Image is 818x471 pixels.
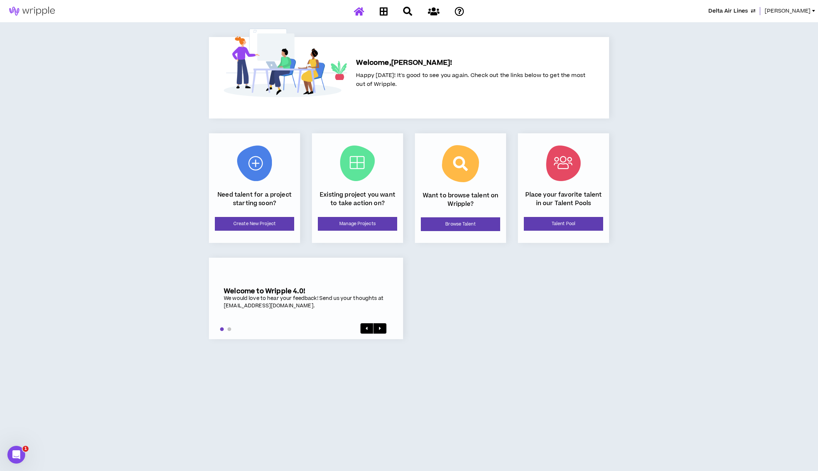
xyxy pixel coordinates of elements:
a: Talent Pool [524,217,603,231]
h5: Welcome, [PERSON_NAME] ! [356,58,585,68]
h5: Welcome to Wripple 4.0! [224,287,388,295]
p: Place your favorite talent in our Talent Pools [524,191,603,207]
iframe: Intercom live chat [7,446,25,464]
p: Want to browse talent on Wripple? [421,191,500,208]
span: Delta Air Lines [708,7,748,15]
img: Current Projects [340,146,375,181]
div: We would love to hear your feedback! Send us your thoughts at [EMAIL_ADDRESS][DOMAIN_NAME]. [224,295,388,310]
p: Need talent for a project starting soon? [215,191,294,207]
img: New Project [237,146,272,181]
span: 1 [23,446,29,452]
button: Delta Air Lines [708,7,755,15]
span: Happy [DATE]! It's good to see you again. Check out the links below to get the most out of Wripple. [356,71,585,88]
img: Talent Pool [546,146,581,181]
a: Create New Project [215,217,294,231]
span: [PERSON_NAME] [765,7,811,15]
a: Manage Projects [318,217,397,231]
p: Existing project you want to take action on? [318,191,397,207]
a: Browse Talent [421,217,500,231]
